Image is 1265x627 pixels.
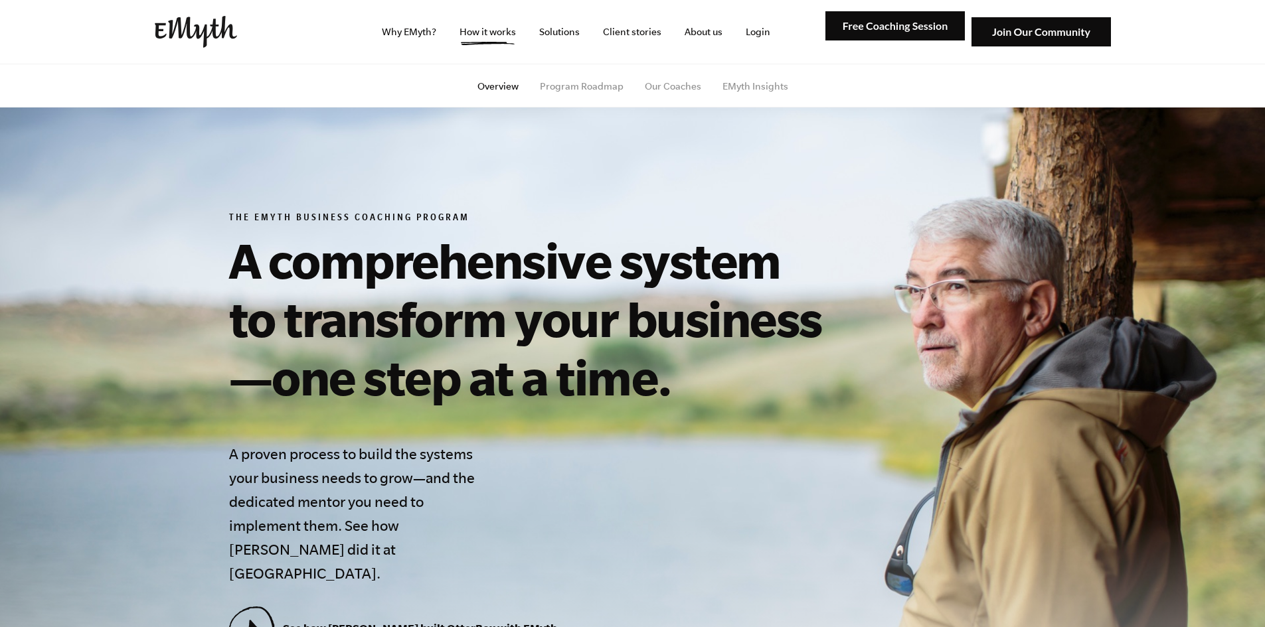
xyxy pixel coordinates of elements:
[722,81,788,92] a: EMyth Insights
[825,11,965,41] img: Free Coaching Session
[229,442,484,585] h4: A proven process to build the systems your business needs to grow—and the dedicated mentor you ne...
[229,231,835,406] h1: A comprehensive system to transform your business—one step at a time.
[1199,563,1265,627] iframe: Chat Widget
[155,16,237,48] img: EMyth
[477,81,519,92] a: Overview
[229,212,835,226] h6: The EMyth Business Coaching Program
[971,17,1111,47] img: Join Our Community
[540,81,624,92] a: Program Roadmap
[645,81,701,92] a: Our Coaches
